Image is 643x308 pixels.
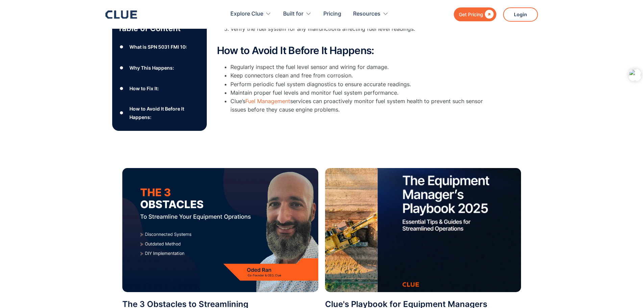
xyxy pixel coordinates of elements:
[283,3,312,25] div: Built for
[353,3,389,25] div: Resources
[118,84,201,94] a: ●How to Fix It:
[217,45,487,56] h2: How to Avoid It Before It Happens:
[118,104,201,121] a: ●How to Avoid It Before It Happens:
[230,3,271,25] div: Explore Clue
[230,63,487,71] li: Regularly inspect the fuel level sensor and wiring for damage.
[129,43,187,51] div: What is SPN 5031 FMI 10:
[230,80,487,89] li: Perform periodic fuel system diagnostics to ensure accurate readings.
[118,108,126,118] div: ●
[118,84,126,94] div: ●
[325,168,521,292] a: Clue's Playbook for Equipment ManagersLearn More ⟶
[230,89,487,97] li: Maintain proper fuel levels and monitor fuel system performance.
[118,42,201,52] a: ●What is SPN 5031 FMI 10:
[118,63,126,73] div: ●
[122,168,318,292] a: The 3 Obstacles to Streamlining Your Equipment Operations
[459,10,483,19] div: Get Pricing
[323,3,341,25] a: Pricing
[483,10,494,19] div: 
[230,25,487,42] li: Verify the fuel system for any malfunctions affecting fuel level readings.
[353,3,380,25] div: Resources
[129,64,174,72] div: Why This Happens:
[118,63,201,73] a: ●Why This Happens:
[283,3,303,25] div: Built for
[230,97,487,114] li: Clue’s services can proactively monitor fuel system health to prevent such sensor issues before t...
[118,42,126,52] div: ●
[454,7,496,21] a: Get Pricing
[503,7,538,22] a: Login
[129,104,201,121] div: How to Avoid It Before It Happens:
[230,71,487,80] li: Keep connectors clean and free from corrosion.
[230,3,263,25] div: Explore Clue
[129,85,159,93] div: How to Fix It:
[245,98,290,104] a: Fuel Management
